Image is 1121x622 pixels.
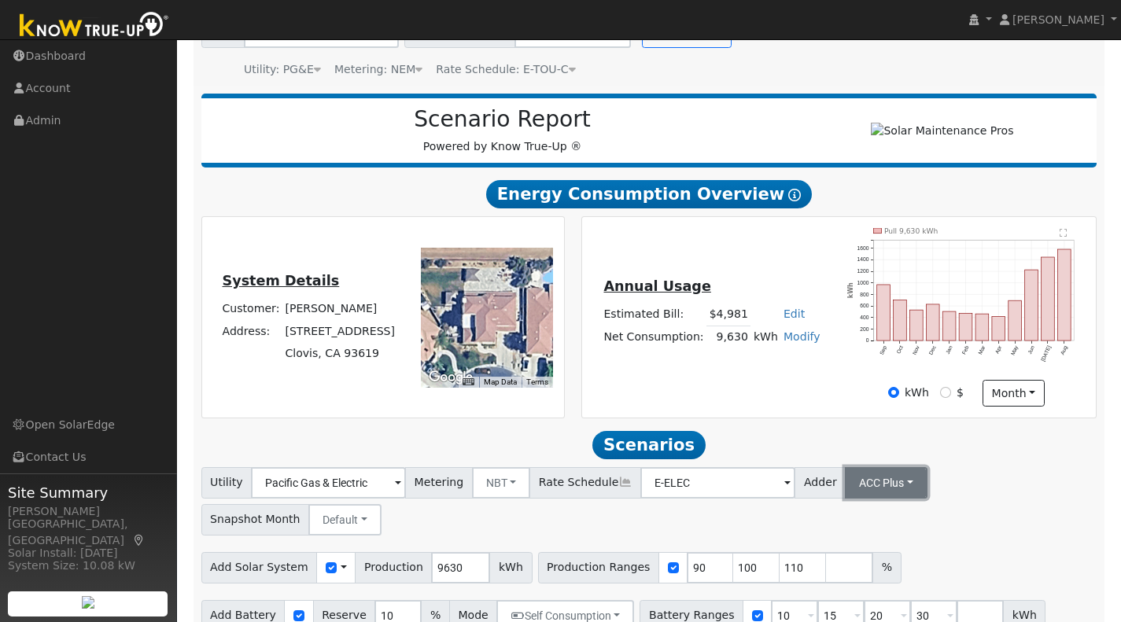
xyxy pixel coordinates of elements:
td: Customer: [219,298,282,320]
a: Edit [784,307,805,320]
td: Clovis, CA 93619 [282,342,398,364]
text: Jan [945,344,953,355]
td: 9,630 [706,326,750,348]
button: NBT [472,467,531,499]
a: Terms (opens in new tab) [526,377,548,386]
text: Nov [912,344,921,355]
img: Solar Maintenance Pros [871,123,1013,139]
button: Map Data [484,377,517,388]
text: 0 [866,337,869,343]
text: Aug [1060,344,1069,355]
td: Address: [219,320,282,342]
div: Solar Install: [DATE] [8,545,168,561]
h2: Scenario Report [217,106,787,133]
img: retrieve [82,596,94,609]
span: Metering [405,467,473,499]
text: 800 [861,292,869,297]
input: kWh [888,387,899,398]
rect: onclick="" [1009,300,1022,340]
td: [STREET_ADDRESS] [282,320,398,342]
span: [PERSON_NAME] [1012,13,1104,26]
img: Google [425,367,477,388]
span: kWh [489,552,532,583]
span: Site Summary [8,482,168,503]
text: Feb [961,344,970,355]
span: Energy Consumption Overview [486,180,812,208]
u: Annual Usage [603,278,710,294]
text: 200 [861,326,869,332]
rect: onclick="" [877,285,891,340]
label: kWh [905,385,929,401]
td: kWh [750,326,780,348]
text: Mar [978,344,987,355]
text: 1400 [857,257,869,263]
text: 1000 [857,280,869,285]
text: [DATE] [1040,344,1053,363]
a: Open this area in Google Maps (opens a new window) [425,367,477,388]
text: Apr [994,344,1004,355]
rect: onclick="" [927,304,940,340]
rect: onclick="" [910,310,924,340]
div: System Size: 10.08 kW [8,558,168,574]
div: [GEOGRAPHIC_DATA], [GEOGRAPHIC_DATA] [8,516,168,549]
text: kWh [847,282,854,298]
span: Adder [795,467,846,499]
rect: onclick="" [992,317,1005,341]
td: Estimated Bill: [601,303,706,326]
rect: onclick="" [1058,249,1071,340]
input: $ [940,387,951,398]
rect: onclick="" [960,314,973,341]
rect: onclick="" [894,300,907,341]
div: Utility: PG&E [244,61,321,78]
text: Pull 9,630 kWh [884,226,938,235]
u: System Details [223,273,340,289]
span: Production Ranges [538,552,659,583]
rect: onclick="" [1025,270,1038,340]
a: Map [132,534,146,547]
input: Select a Rate Schedule [640,467,795,499]
label: $ [957,385,964,401]
span: Utility [201,467,253,499]
span: Alias: HETOUC [436,63,575,75]
text: 400 [861,315,869,320]
text:  [1060,228,1068,237]
span: Production [355,552,432,583]
td: [PERSON_NAME] [282,298,398,320]
i: Show Help [788,189,801,201]
text: 1600 [857,245,869,251]
input: Select a Utility [251,467,406,499]
text: Dec [928,344,938,355]
span: Snapshot Month [201,504,310,536]
span: Rate Schedule [529,467,641,499]
text: Sep [879,344,888,355]
span: % [872,552,901,583]
span: Add Solar System [201,552,318,583]
button: ACC Plus [845,467,927,499]
text: May [1010,344,1020,356]
rect: onclick="" [943,311,957,340]
div: [PERSON_NAME] [8,503,168,520]
td: $4,981 [706,303,750,326]
img: Know True-Up [12,9,177,44]
div: Metering: NEM [334,61,422,78]
text: Jun [1027,344,1036,355]
button: Keyboard shortcuts [463,377,474,388]
button: Default [308,504,382,536]
rect: onclick="" [975,314,989,340]
button: month [983,380,1045,407]
a: Modify [784,330,820,343]
div: Powered by Know True-Up ® [209,106,796,155]
td: Net Consumption: [601,326,706,348]
rect: onclick="" [1042,257,1055,340]
text: 1200 [857,268,869,274]
text: Oct [896,344,905,355]
span: Scenarios [592,431,705,459]
text: 600 [861,303,869,308]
